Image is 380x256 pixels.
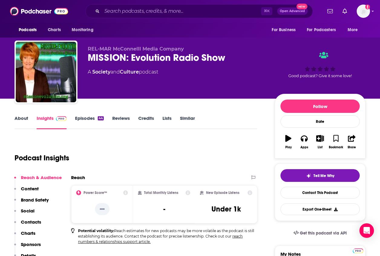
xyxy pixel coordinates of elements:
[318,146,323,149] div: List
[21,230,35,236] p: Charts
[78,234,243,244] a: reach numbers & relationships support article.
[329,146,343,149] div: Bookmark
[328,131,344,153] button: Bookmark
[21,186,39,192] p: Content
[211,205,241,214] h3: Under 1k
[56,116,67,121] img: Podchaser Pro
[110,69,120,75] span: and
[15,115,28,129] a: About
[296,4,307,9] span: New
[37,115,67,129] a: InsightsPodchaser Pro
[280,115,360,128] div: Rate
[306,173,311,178] img: tell me why sparkle
[14,208,34,219] button: Social
[300,146,308,149] div: Apps
[21,241,41,247] p: Sponsors
[296,131,312,153] button: Apps
[71,175,85,180] h2: Reach
[84,191,107,195] h2: Power Score™
[357,5,370,18] img: User Profile
[163,205,165,214] h3: -
[15,24,44,36] button: open menu
[72,26,93,34] span: Monitoring
[14,175,62,186] button: Reach & Audience
[353,248,363,253] a: Pro website
[75,115,104,129] a: Episodes44
[353,248,363,253] img: Podchaser Pro
[14,241,41,253] button: Sponsors
[303,24,345,36] button: open menu
[95,203,110,215] p: --
[102,6,261,16] input: Search podcasts, credits, & more...
[10,5,68,17] img: Podchaser - Follow, Share and Rate Podcasts
[359,223,374,238] div: Open Intercom Messenger
[280,131,296,153] button: Play
[289,226,352,241] a: Get this podcast via API
[344,131,360,153] button: Share
[98,116,104,120] div: 44
[261,7,272,15] span: ⌘ K
[88,68,158,76] div: A podcast
[325,6,335,16] a: Show notifications dropdown
[280,100,360,113] button: Follow
[67,24,101,36] button: open menu
[15,153,69,162] h1: Podcast Insights
[313,173,334,178] span: Tell Me Why
[16,42,76,102] img: MISSION: Evolution Radio Show
[14,230,35,241] button: Charts
[280,187,360,199] a: Contact This Podcast
[14,186,39,197] button: Content
[365,5,370,9] svg: Add a profile image
[272,26,296,34] span: For Business
[138,115,154,129] a: Credits
[348,26,358,34] span: More
[19,26,37,34] span: Podcasts
[92,69,110,75] a: Society
[21,175,62,180] p: Reach & Audience
[78,228,257,245] p: Reach estimates for new podcasts may be more volatile as the podcast is still establishing its au...
[307,26,336,34] span: For Podcasters
[144,191,178,195] h2: Total Monthly Listens
[162,115,172,129] a: Lists
[44,24,64,36] a: Charts
[85,4,313,18] div: Search podcasts, credits, & more...
[206,191,239,195] h2: New Episode Listens
[285,146,292,149] div: Play
[14,197,49,208] button: Brand Safety
[288,74,352,78] span: Good podcast? Give it some love!
[357,5,370,18] span: Logged in as ebolden
[120,69,139,75] a: Culture
[312,131,328,153] button: List
[78,228,114,233] b: Potential volatility:
[277,8,308,15] button: Open AdvancedNew
[14,219,41,230] button: Contacts
[357,5,370,18] button: Show profile menu
[280,10,305,13] span: Open Advanced
[343,24,365,36] button: open menu
[300,231,347,236] span: Get this podcast via API
[180,115,195,129] a: Similar
[267,24,303,36] button: open menu
[21,208,34,214] p: Social
[21,219,41,225] p: Contacts
[280,203,360,215] button: Export One-Sheet
[280,169,360,182] button: tell me why sparkleTell Me Why
[112,115,130,129] a: Reviews
[88,46,184,52] span: REL-MAR McConnelll Media Company
[275,46,365,84] div: Good podcast? Give it some love!
[48,26,61,34] span: Charts
[348,146,356,149] div: Share
[21,197,49,203] p: Brand Safety
[340,6,349,16] a: Show notifications dropdown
